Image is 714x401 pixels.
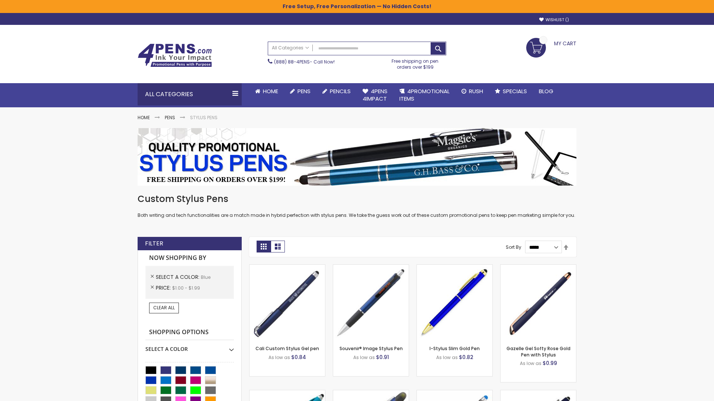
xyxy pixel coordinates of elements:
[272,45,309,51] span: All Categories
[145,250,234,266] strong: Now Shopping by
[393,83,456,107] a: 4PROMOTIONALITEMS
[501,264,576,271] a: Gazelle Gel Softy Rose Gold Pen with Stylus-Blue
[353,354,375,361] span: As low as
[138,43,212,67] img: 4Pens Custom Pens and Promotional Products
[268,354,290,361] span: As low as
[533,83,559,100] a: Blog
[316,83,357,100] a: Pencils
[250,264,325,271] a: Cali Custom Stylus Gel pen-Blue
[417,265,492,340] img: I-Stylus Slim Gold-Blue
[138,193,576,219] div: Both writing and tech functionalities are a match made in hybrid perfection with stylus pens. We ...
[145,239,163,248] strong: Filter
[520,360,541,366] span: As low as
[503,87,527,95] span: Specials
[284,83,316,100] a: Pens
[506,345,570,358] a: Gazelle Gel Softy Rose Gold Pen with Stylus
[274,59,335,65] span: - Call Now!
[145,325,234,340] strong: Shopping Options
[153,304,175,311] span: Clear All
[250,265,325,340] img: Cali Custom Stylus Gel pen-Blue
[201,274,210,280] span: Blue
[436,354,458,361] span: As low as
[249,83,284,100] a: Home
[149,303,179,313] a: Clear All
[250,390,325,396] a: Neon Stylus Highlighter-Pen Combo-Blue
[190,114,218,121] strong: Stylus Pens
[417,264,492,271] a: I-Stylus Slim Gold-Blue
[501,265,576,340] img: Gazelle Gel Softy Rose Gold Pen with Stylus-Blue
[138,128,576,186] img: Stylus Pens
[156,284,172,291] span: Price
[539,87,553,95] span: Blog
[340,345,403,352] a: Souvenir® Image Stylus Pen
[543,359,557,367] span: $0.99
[469,87,483,95] span: Rush
[268,42,313,54] a: All Categories
[417,390,492,396] a: Islander Softy Gel with Stylus - ColorJet Imprint-Blue
[138,114,150,121] a: Home
[459,353,473,361] span: $0.82
[257,241,271,252] strong: Grid
[145,340,234,353] div: Select A Color
[430,345,480,352] a: I-Stylus Slim Gold Pen
[333,264,409,271] a: Souvenir® Image Stylus Pen-Blue
[384,55,447,70] div: Free shipping on pen orders over $199
[489,83,533,100] a: Specials
[297,87,311,95] span: Pens
[506,244,521,250] label: Sort By
[399,87,450,102] span: 4PROMOTIONAL ITEMS
[172,285,200,291] span: $1.00 - $1.99
[456,83,489,100] a: Rush
[333,265,409,340] img: Souvenir® Image Stylus Pen-Blue
[333,390,409,396] a: Souvenir® Jalan Highlighter Stylus Pen Combo-Blue
[263,87,278,95] span: Home
[165,114,175,121] a: Pens
[291,353,306,361] span: $0.84
[330,87,351,95] span: Pencils
[156,273,201,281] span: Select A Color
[255,345,319,352] a: Cali Custom Stylus Gel pen
[363,87,387,102] span: 4Pens 4impact
[138,83,242,105] div: All Categories
[138,193,576,205] h1: Custom Stylus Pens
[357,83,393,107] a: 4Pens4impact
[501,390,576,396] a: Custom Soft Touch® Metal Pens with Stylus-Blue
[539,17,569,23] a: Wishlist
[376,353,389,361] span: $0.91
[274,59,310,65] a: (888) 88-4PENS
